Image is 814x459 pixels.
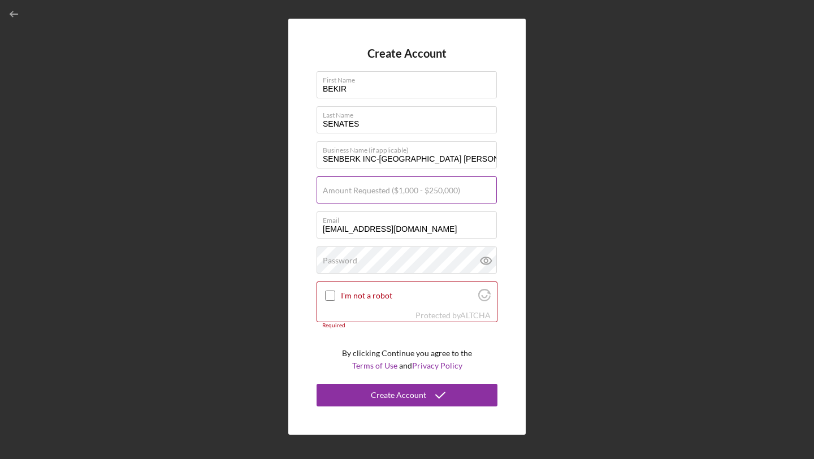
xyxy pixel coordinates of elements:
label: Last Name [323,107,497,119]
label: First Name [323,72,497,84]
a: Visit Altcha.org [478,293,491,303]
a: Visit Altcha.org [460,310,491,320]
a: Privacy Policy [412,361,462,370]
button: Create Account [317,384,497,406]
div: Required [317,322,497,329]
label: Password [323,256,357,265]
div: Protected by [415,311,491,320]
label: I'm not a robot [341,291,475,300]
div: Create Account [371,384,426,406]
label: Email [323,212,497,224]
label: Amount Requested ($1,000 - $250,000) [323,186,460,195]
h4: Create Account [367,47,447,60]
a: Terms of Use [352,361,397,370]
p: By clicking Continue you agree to the and [342,347,472,373]
label: Business Name (if applicable) [323,142,497,154]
